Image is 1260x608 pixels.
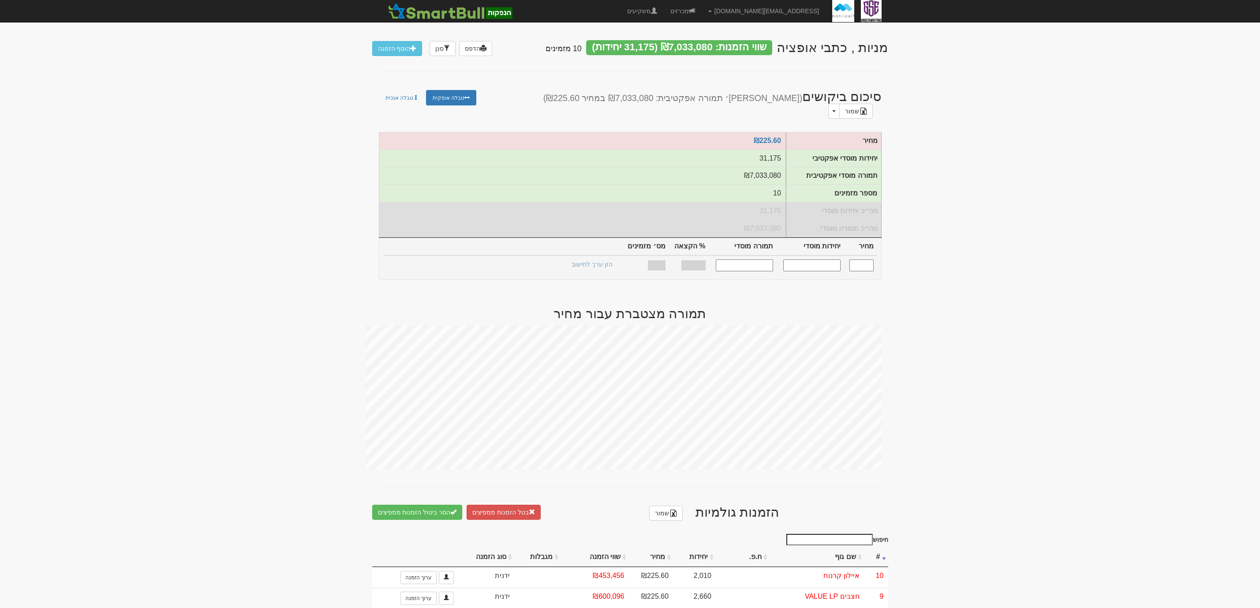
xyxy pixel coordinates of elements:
[514,548,561,567] th: מגבלות: activate to sort column ascending
[459,41,492,56] a: הדפס
[400,571,437,584] a: ערוך הזמנה
[860,108,867,115] img: excel-file-black.png
[786,185,881,203] td: מספר מזמינים
[379,184,786,202] td: מספר מזמינים
[379,202,786,220] td: סה״כ יחידות
[426,90,476,105] a: טבלה אופקית
[501,89,888,119] h2: סיכום ביקושים
[467,505,541,520] button: בטל הזמנות ממפיצים
[379,306,882,321] h2: תמורה מצטברת עבור מחיר
[844,238,877,255] th: מחיר
[839,104,873,119] a: שמור
[379,167,786,184] td: תמורה אפקטיבית
[864,567,888,588] td: 10
[709,238,777,255] th: תמורה מוסדי
[561,567,629,588] td: ₪453,456
[372,41,422,56] a: הוסף הזמנה
[546,45,582,53] h4: 10 מזמינים
[379,220,786,237] td: סה״כ תמורה
[379,150,786,167] td: יחידות אפקטיבי
[669,238,709,255] th: % הקצאה
[673,548,716,567] th: יחידות: activate to sort column ascending
[777,40,888,55] div: מטריסלף בע"מ - מניות (), כתבי אופציה () - הנפקה פרטית
[628,548,673,567] th: מחיר: activate to sort column ascending
[770,548,864,567] th: שם גוף: activate to sort column ascending
[372,505,463,520] button: הסר ביטול הזמנות ממפיצים
[649,506,683,521] a: שמור
[400,592,437,605] a: ערוך הזמנה
[786,534,873,545] input: חיפוש
[379,90,425,105] a: טבלה אנכית
[561,548,629,567] th: שווי הזמנה: activate to sort column ascending
[864,548,888,567] th: #: activate to sort column ascending
[786,132,881,150] td: מחיר
[786,220,881,238] td: סה״כ תמורה מוסדי
[716,548,770,567] th: ח.פ.: activate to sort column ascending
[372,505,888,521] h2: הזמנות גולמיות
[786,203,881,220] td: סה״כ יחידות מוסדי
[670,510,677,517] img: excel-file-black.png
[673,567,716,588] td: 2,010
[770,567,864,588] td: איילון קרנות
[543,93,802,103] small: ([PERSON_NAME]׳ תמורה אפקטיבית: ₪7,033,080 במחיר ₪225.60)
[458,567,514,588] td: ידנית
[628,567,673,588] td: ₪225.60
[754,137,781,144] a: ₪225.60
[786,150,881,167] td: יחידות מוסדי אפקטיבי
[786,167,881,185] td: תמורה מוסדי אפקטיבית
[458,548,514,567] th: סוג הזמנה: activate to sort column ascending
[777,238,844,255] th: יחידות מוסדי
[622,238,669,255] th: מס׳ מזמינים
[586,40,772,55] div: שווי הזמנות: ₪7,033,080 (31,175 יחידות)
[385,2,515,20] img: SmartBull Logo
[430,41,456,56] a: סנן
[783,534,888,545] label: חיפוש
